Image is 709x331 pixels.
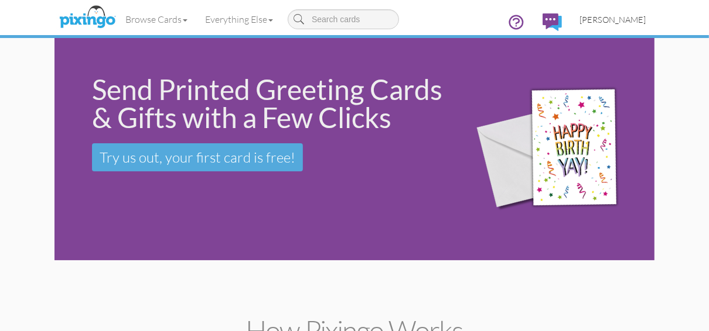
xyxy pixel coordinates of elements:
div: Send Printed Greeting Cards & Gifts with a Few Clicks [92,75,445,132]
input: Search cards [288,9,399,29]
a: [PERSON_NAME] [571,5,655,35]
span: Try us out, your first card is free! [100,149,295,166]
a: Browse Cards [117,5,196,34]
img: 942c5090-71ba-4bfc-9a92-ca782dcda692.png [462,64,650,235]
img: comments.svg [543,13,562,31]
a: Try us out, your first card is free! [92,143,303,171]
span: [PERSON_NAME] [580,15,646,25]
a: Everything Else [196,5,282,34]
img: pixingo logo [56,3,118,32]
